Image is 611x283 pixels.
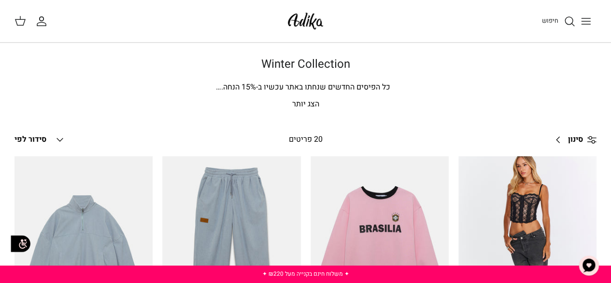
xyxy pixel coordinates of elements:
[216,81,256,93] span: % הנחה.
[542,16,558,25] span: חיפוש
[14,58,597,72] h1: Winter Collection
[256,81,390,93] span: כל הפיסים החדשים שנחתו באתר עכשיו ב-
[14,98,597,111] p: הצג יותר
[234,134,377,146] div: 20 פריטים
[575,11,597,32] button: Toggle menu
[285,10,326,32] img: Adika IL
[568,134,583,146] span: סינון
[242,81,250,93] span: 15
[7,230,34,257] img: accessibility_icon02.svg
[542,15,575,27] a: חיפוש
[36,15,51,27] a: החשבון שלי
[574,251,603,280] button: צ'אט
[549,128,597,151] a: סינון
[262,269,349,278] a: ✦ משלוח חינם בקנייה מעל ₪220 ✦
[14,134,46,145] span: סידור לפי
[14,129,66,150] button: סידור לפי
